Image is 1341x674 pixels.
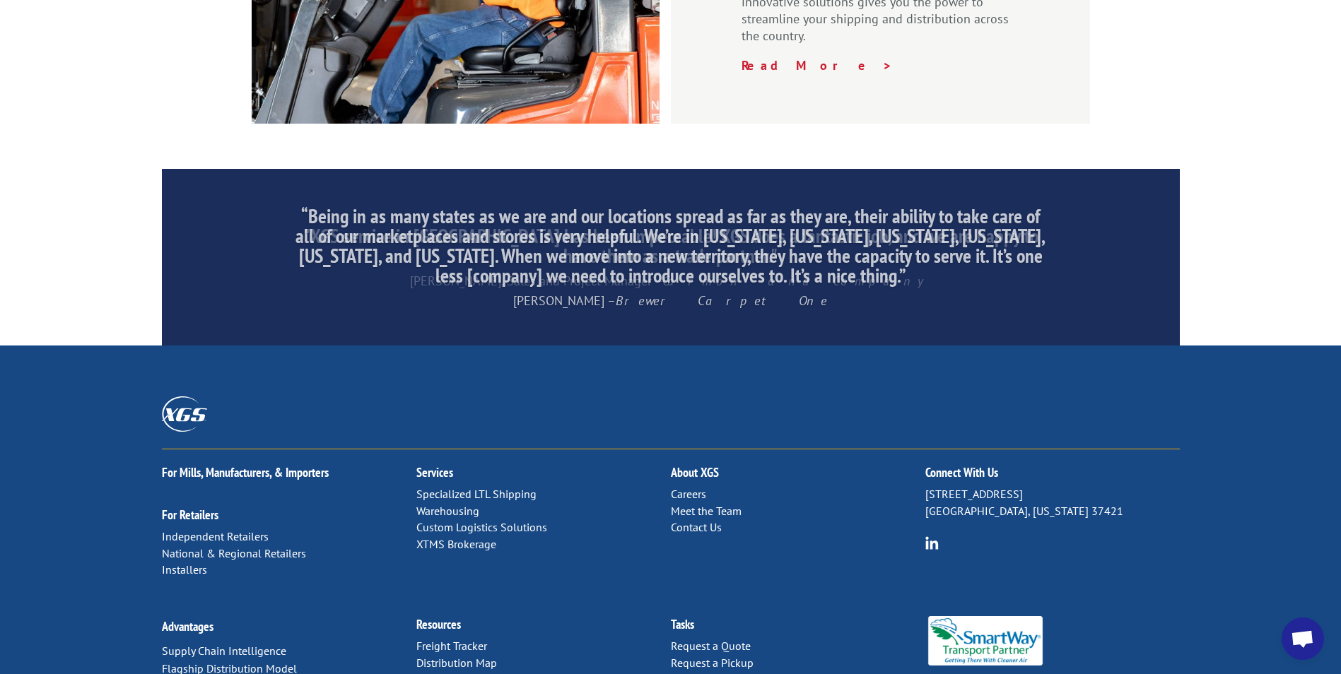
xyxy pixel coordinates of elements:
[925,616,1046,666] img: Smartway_Logo
[671,656,754,670] a: Request a Pickup
[671,639,751,653] a: Request a Quote
[671,520,722,534] a: Contact Us
[162,618,213,634] a: Advantages
[416,537,496,551] a: XTMS Brokerage
[416,464,453,480] a: Services
[162,507,218,523] a: For Retailers
[671,618,925,638] h2: Tasks
[294,226,1046,273] h2: "XGS service in [GEOGRAPHIC_DATA] has been impeccable! XGS does a fantastic job, and we are happy...
[416,639,487,653] a: Freight Tracker
[416,487,537,501] a: Specialized LTL Shipping
[162,529,269,543] a: Independent Retailers
[416,520,547,534] a: Custom Logistics Solutions
[162,396,207,431] img: XGS_Logos_ALL_2024_All_White
[742,57,893,73] a: Read More >
[925,536,939,550] img: group-6
[162,644,286,658] a: Supply Chain Intelligence
[416,656,497,670] a: Distribution Map
[410,273,931,289] span: [PERSON_NAME], Sales and Project Manager -
[1282,617,1324,660] div: Open chat
[162,562,207,577] a: Installers
[671,504,742,518] a: Meet the Team
[662,273,931,289] em: Garmon and Company
[416,616,461,632] a: Resources
[162,546,306,560] a: National & Regional Retailers
[671,487,706,501] a: Careers
[416,504,479,518] a: Warehousing
[162,464,329,480] a: For Mills, Manufacturers, & Importers
[925,466,1180,486] h2: Connect With Us
[671,464,719,480] a: About XGS
[925,486,1180,520] p: [STREET_ADDRESS] [GEOGRAPHIC_DATA], [US_STATE] 37421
